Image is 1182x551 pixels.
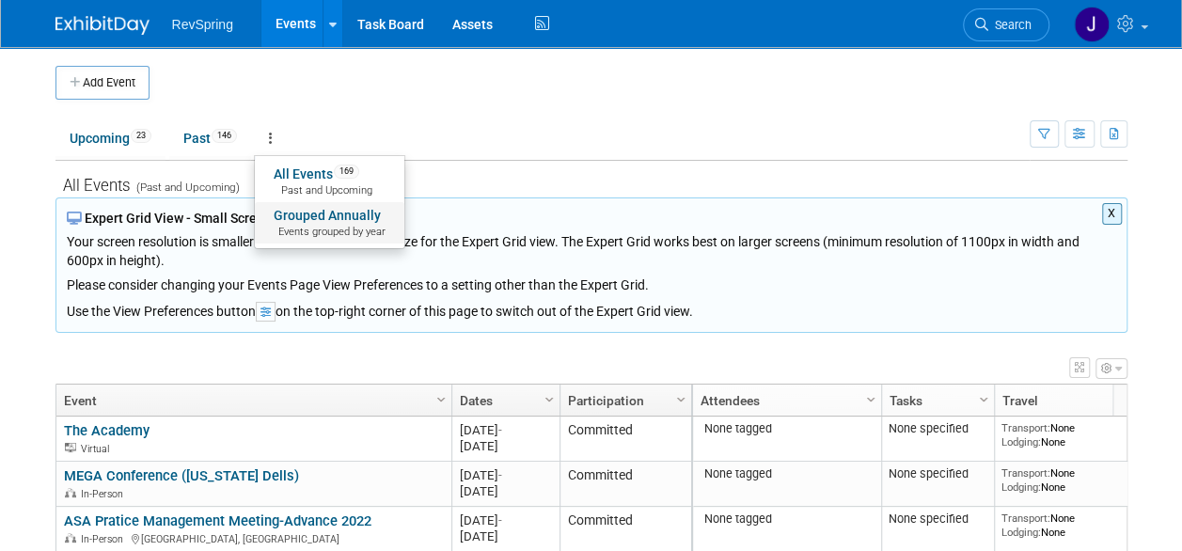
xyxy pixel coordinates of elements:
a: Column Settings [860,385,881,413]
span: Lodging: [1001,526,1041,539]
span: In-Person [81,533,129,545]
a: Travel [1002,385,1132,417]
div: None None [1001,512,1137,539]
a: Column Settings [539,385,559,413]
div: Use the View Preferences button on the top-right corner of this page to switch out of the Expert ... [67,294,1116,322]
div: None None [1001,466,1137,494]
a: Event [64,385,439,417]
div: [DATE] [460,467,551,483]
span: Column Settings [542,392,557,407]
span: Column Settings [863,392,878,407]
span: 23 [131,129,151,143]
div: [DATE] [460,483,551,499]
div: None tagged [700,466,874,481]
a: All Events169 Past and Upcoming [255,161,404,202]
a: Participation [568,385,679,417]
a: Past146 [169,120,251,156]
td: Committed [559,417,691,462]
span: In-Person [81,488,129,500]
img: ExhibitDay [55,16,150,35]
div: None specified [889,421,986,436]
span: Column Settings [673,392,688,407]
a: Grouped AnnuallyEvents grouped by year [255,202,404,244]
div: Expert Grid View - Small Screen Warning [67,209,1116,228]
td: Committed [559,462,691,507]
a: The Academy [64,422,150,439]
div: None specified [889,512,986,527]
div: [DATE] [460,512,551,528]
span: Past and Upcoming [274,183,386,198]
span: 169 [334,165,359,179]
span: - [498,513,502,527]
a: Column Settings [973,385,994,413]
a: Column Settings [431,385,451,413]
img: In-Person Event [65,533,76,543]
div: [DATE] [460,438,551,454]
div: [GEOGRAPHIC_DATA], [GEOGRAPHIC_DATA] [64,530,443,546]
div: [DATE] [460,422,551,438]
span: RevSpring [172,17,233,32]
button: X [1102,203,1122,225]
div: Please consider changing your Events Page View Preferences to a setting other than the Expert Grid. [67,270,1116,294]
span: Column Settings [976,392,991,407]
div: None tagged [700,512,874,527]
a: Attendees [701,385,869,417]
a: Upcoming23 [55,120,165,156]
div: None specified [889,466,986,481]
span: Transport: [1001,421,1050,434]
span: Lodging: [1001,435,1041,449]
span: Transport: [1001,466,1050,480]
img: Virtual Event [65,443,76,452]
div: All Events [55,161,1127,197]
span: Lodging: [1001,480,1041,494]
span: - [498,468,502,482]
div: Your screen resolution is smaller than the recommended size for the Expert Grid view. The Expert ... [67,228,1116,294]
span: Transport: [1001,512,1050,525]
a: Column Settings [670,385,691,413]
img: Jill Mooberry [1074,7,1110,42]
span: Virtual [81,443,115,455]
div: None tagged [700,421,874,436]
div: [DATE] [460,528,551,544]
a: Search [963,8,1049,41]
a: Tasks [890,385,982,417]
a: ASA Pratice Management Meeting-Advance 2022 [64,512,371,529]
span: - [498,423,502,437]
span: Column Settings [433,392,449,407]
span: 146 [212,129,237,143]
span: Search [988,18,1032,32]
a: MEGA Conference ([US_STATE] Dells) [64,467,299,484]
a: Dates [460,385,547,417]
span: Events grouped by year [274,225,386,240]
div: None None [1001,421,1137,449]
button: Add Event [55,66,150,100]
span: (Past and Upcoming) [131,181,240,194]
img: In-Person Event [65,488,76,497]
